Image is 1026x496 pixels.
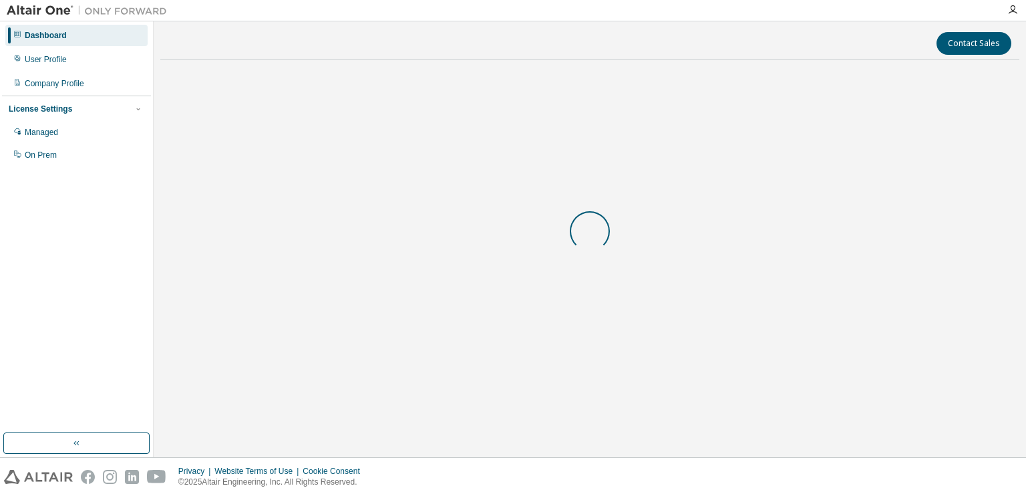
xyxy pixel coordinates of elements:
img: Altair One [7,4,174,17]
div: License Settings [9,104,72,114]
div: Privacy [178,466,214,477]
div: Managed [25,127,58,138]
div: User Profile [25,54,67,65]
div: On Prem [25,150,57,160]
img: instagram.svg [103,470,117,484]
img: altair_logo.svg [4,470,73,484]
div: Dashboard [25,30,67,41]
img: facebook.svg [81,470,95,484]
button: Contact Sales [936,32,1011,55]
p: © 2025 Altair Engineering, Inc. All Rights Reserved. [178,477,368,488]
div: Website Terms of Use [214,466,303,477]
img: youtube.svg [147,470,166,484]
div: Cookie Consent [303,466,367,477]
img: linkedin.svg [125,470,139,484]
div: Company Profile [25,78,84,89]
